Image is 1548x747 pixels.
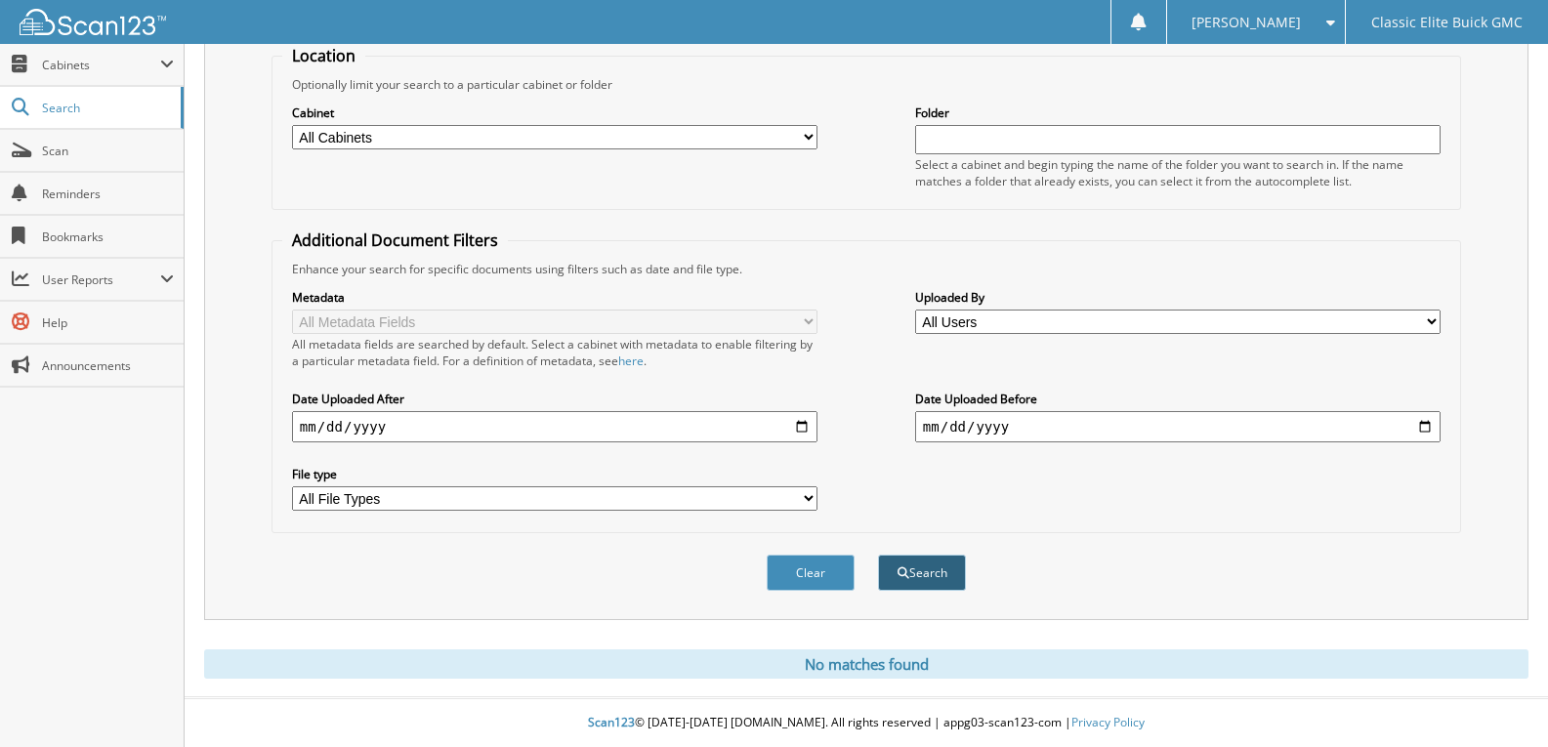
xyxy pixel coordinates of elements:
[42,228,174,245] span: Bookmarks
[292,391,817,407] label: Date Uploaded After
[282,45,365,66] legend: Location
[878,555,966,591] button: Search
[915,391,1441,407] label: Date Uploaded Before
[292,104,817,121] label: Cabinet
[1450,653,1548,747] iframe: Chat Widget
[915,104,1441,121] label: Folder
[915,289,1441,306] label: Uploaded By
[282,229,508,251] legend: Additional Document Filters
[292,411,817,442] input: start
[204,649,1528,679] div: No matches found
[767,555,855,591] button: Clear
[588,714,635,730] span: Scan123
[915,411,1441,442] input: end
[292,466,817,482] label: File type
[42,314,174,331] span: Help
[618,353,644,369] a: here
[42,57,160,73] span: Cabinets
[1371,17,1523,28] span: Classic Elite Buick GMC
[292,289,817,306] label: Metadata
[915,156,1441,189] div: Select a cabinet and begin typing the name of the folder you want to search in. If the name match...
[42,143,174,159] span: Scan
[42,271,160,288] span: User Reports
[282,261,1450,277] div: Enhance your search for specific documents using filters such as date and file type.
[42,186,174,202] span: Reminders
[42,100,171,116] span: Search
[20,9,166,35] img: scan123-logo-white.svg
[1192,17,1301,28] span: [PERSON_NAME]
[185,699,1548,747] div: © [DATE]-[DATE] [DOMAIN_NAME]. All rights reserved | appg03-scan123-com |
[42,357,174,374] span: Announcements
[292,336,817,369] div: All metadata fields are searched by default. Select a cabinet with metadata to enable filtering b...
[1071,714,1145,730] a: Privacy Policy
[282,76,1450,93] div: Optionally limit your search to a particular cabinet or folder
